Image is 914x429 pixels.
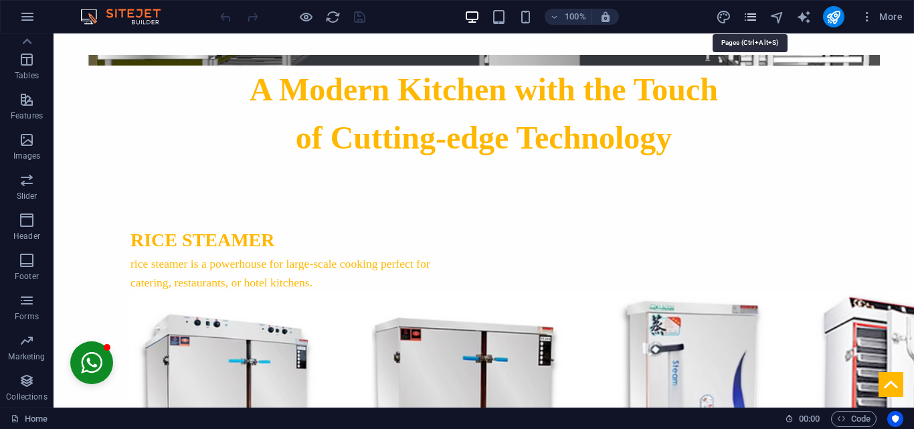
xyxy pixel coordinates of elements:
[716,9,732,25] button: design
[8,351,45,362] p: Marketing
[799,411,820,427] span: 00 00
[831,411,877,427] button: Code
[325,9,341,25] i: Reload page
[15,70,39,81] p: Tables
[887,411,903,427] button: Usercentrics
[15,311,39,322] p: Forms
[6,392,47,402] p: Collections
[796,9,812,25] button: text_generator
[855,6,908,27] button: More
[325,9,341,25] button: reload
[77,9,177,25] img: Editor Logo
[17,191,37,201] p: Slider
[808,414,810,424] span: :
[796,9,812,25] i: AI Writer
[716,9,731,25] i: Design (Ctrl+Alt+Y)
[860,10,903,23] span: More
[11,411,48,427] a: Click to cancel selection. Double-click to open Pages
[298,9,314,25] button: Click here to leave preview mode and continue editing
[769,9,785,25] i: Navigator
[13,231,40,242] p: Header
[15,271,39,282] p: Footer
[11,110,43,121] p: Features
[545,9,592,25] button: 100%
[826,9,841,25] i: Publish
[823,6,844,27] button: publish
[769,9,786,25] button: navigator
[743,9,759,25] button: pages
[785,411,820,427] h6: Session time
[13,151,41,161] p: Images
[17,308,60,351] button: Open chat window
[565,9,586,25] h6: 100%
[837,411,871,427] span: Code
